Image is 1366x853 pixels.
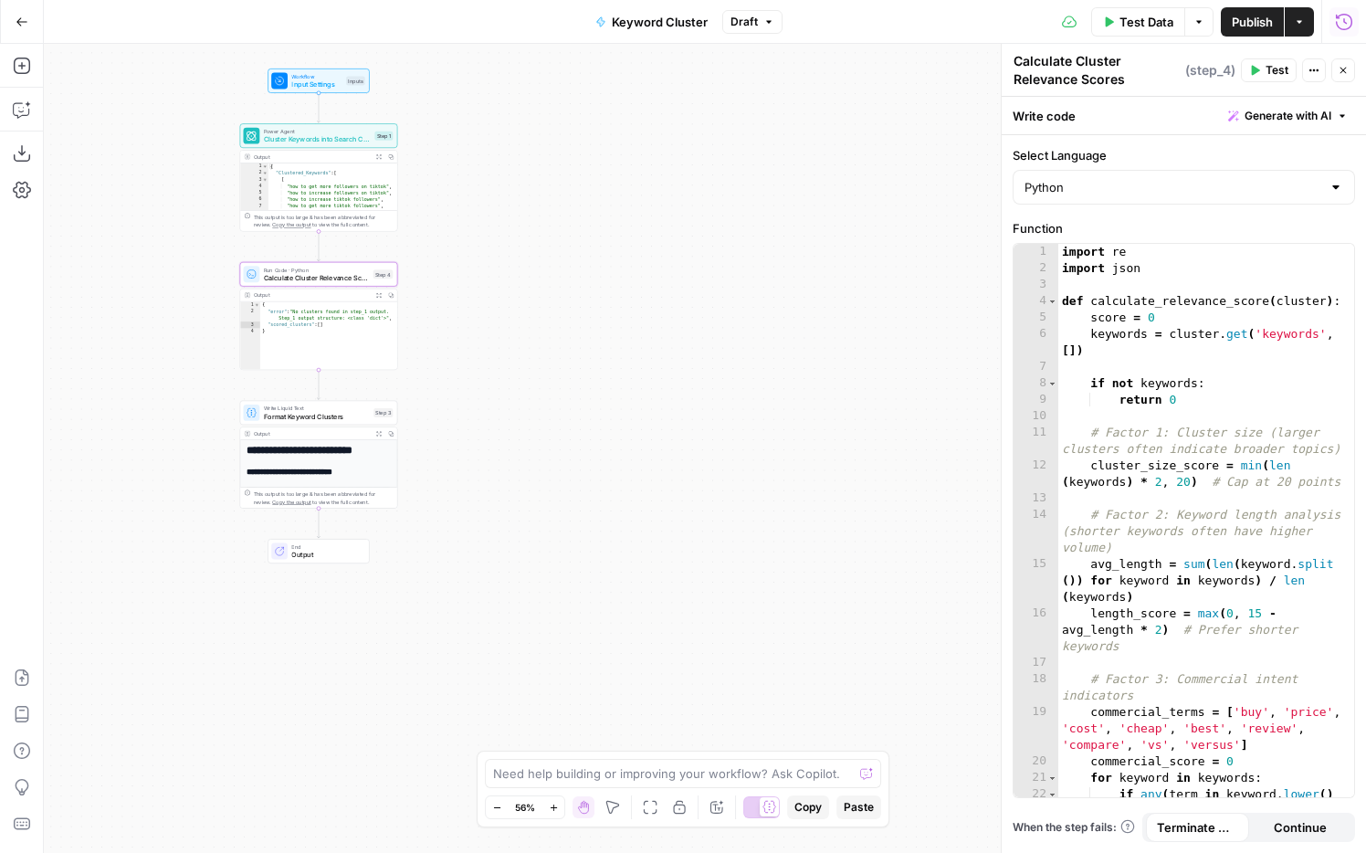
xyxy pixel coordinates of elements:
[240,539,398,563] div: EndOutput
[240,262,398,370] div: Run Code · PythonCalculate Cluster Relevance ScoresStep 4Output{ "error":"No clusters found in st...
[240,123,398,231] div: Power AgentCluster Keywords into Search ClustersStep 1Output{ "Clustered_Keywords":[ [ "how to ge...
[1014,326,1058,359] div: 6
[1014,753,1058,770] div: 20
[1119,13,1173,31] span: Test Data
[1185,61,1235,79] span: ( step_4 )
[1013,219,1355,237] label: Function
[1014,606,1058,655] div: 16
[240,301,260,308] div: 1
[1221,104,1355,128] button: Generate with AI
[240,184,268,190] div: 4
[1014,277,1058,293] div: 3
[836,795,881,819] button: Paste
[317,93,320,122] g: Edge from start to step_1
[264,127,371,135] span: Power Agent
[1014,507,1058,556] div: 14
[254,153,370,161] div: Output
[346,76,365,85] div: Inputs
[1014,770,1058,786] div: 21
[291,542,361,551] span: End
[264,404,370,412] span: Write Liquid Text
[787,795,829,819] button: Copy
[272,499,310,505] span: Copy the output
[1014,556,1058,606] div: 15
[374,132,393,141] div: Step 1
[1014,244,1058,260] div: 1
[240,309,260,321] div: 2
[240,203,268,209] div: 7
[373,269,394,279] div: Step 4
[240,321,260,328] div: 3
[1002,97,1366,134] div: Write code
[1232,13,1273,31] span: Publish
[240,190,268,196] div: 5
[1014,458,1058,490] div: 12
[1241,58,1297,82] button: Test
[1047,786,1057,803] span: Toggle code folding, rows 22 through 23
[240,163,268,170] div: 1
[1047,293,1057,310] span: Toggle code folding, rows 4 through 44
[373,408,393,417] div: Step 3
[1014,359,1058,375] div: 7
[264,266,369,274] span: Run Code · Python
[730,14,758,30] span: Draft
[1014,310,1058,326] div: 5
[240,68,398,93] div: WorkflowInput SettingsInputs
[254,291,370,300] div: Output
[722,10,783,34] button: Draft
[1274,818,1327,837] span: Continue
[240,176,268,183] div: 3
[254,429,370,437] div: Output
[262,163,268,170] span: Toggle code folding, rows 1 through 1124
[1014,490,1058,507] div: 13
[1091,7,1184,37] button: Test Data
[1014,425,1058,458] div: 11
[240,328,260,334] div: 4
[291,72,341,80] span: Workflow
[254,213,394,229] div: This output is too large & has been abbreviated for review. to view the full content.
[1245,108,1331,124] span: Generate with AI
[1249,813,1352,842] button: Continue
[1014,786,1058,819] div: 22
[1157,818,1238,837] span: Terminate Workflow
[317,370,320,399] g: Edge from step_4 to step_3
[254,490,394,506] div: This output is too large & has been abbreviated for review. to view the full content.
[1047,375,1057,392] span: Toggle code folding, rows 8 through 9
[240,196,268,203] div: 6
[1014,52,1181,89] textarea: Calculate Cluster Relevance Scores
[262,176,268,183] span: Toggle code folding, rows 3 through 22
[584,7,719,37] button: Keyword Cluster
[264,273,369,283] span: Calculate Cluster Relevance Scores
[1014,408,1058,425] div: 10
[317,509,320,538] g: Edge from step_3 to end
[1221,7,1284,37] button: Publish
[1013,146,1355,164] label: Select Language
[1013,819,1135,836] a: When the step fails:
[291,79,341,90] span: Input Settings
[264,411,370,421] span: Format Keyword Clusters
[1014,655,1058,671] div: 17
[1014,260,1058,277] div: 2
[1014,375,1058,392] div: 8
[612,13,708,31] span: Keyword Cluster
[262,170,268,176] span: Toggle code folding, rows 2 through 1123
[254,301,259,308] span: Toggle code folding, rows 1 through 4
[1014,671,1058,704] div: 18
[794,799,822,816] span: Copy
[264,134,371,144] span: Cluster Keywords into Search Clusters
[515,800,535,815] span: 56%
[1014,704,1058,753] div: 19
[1014,392,1058,408] div: 9
[1024,178,1321,196] input: Python
[1047,770,1057,786] span: Toggle code folding, rows 21 through 23
[240,170,268,176] div: 2
[317,231,320,260] g: Edge from step_1 to step_4
[272,222,310,228] span: Copy the output
[291,550,361,560] span: Output
[1014,293,1058,310] div: 4
[844,799,874,816] span: Paste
